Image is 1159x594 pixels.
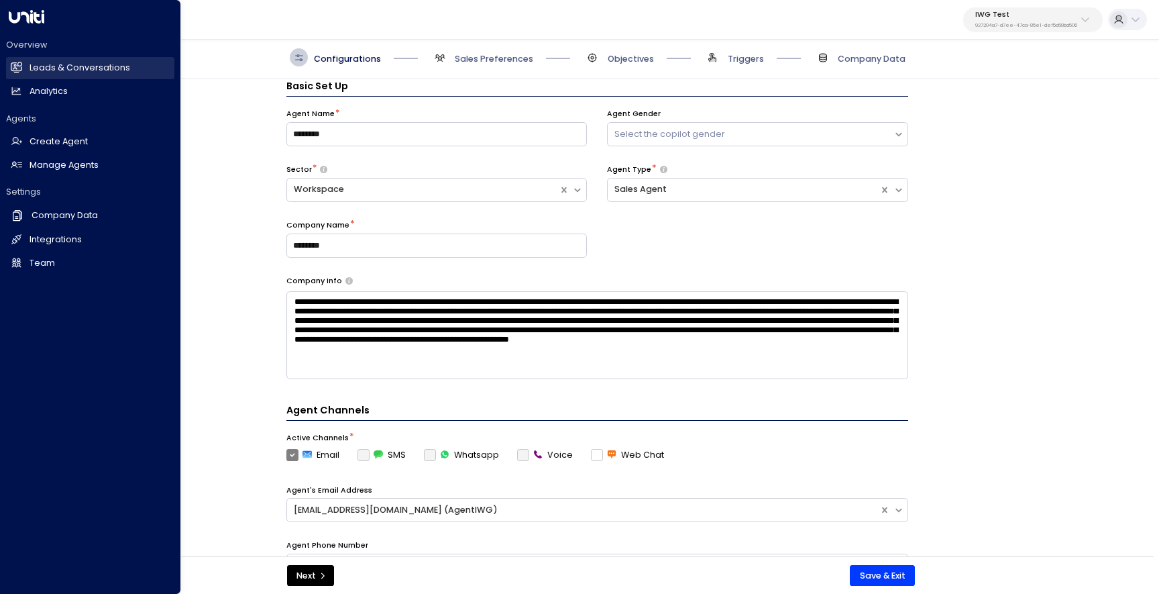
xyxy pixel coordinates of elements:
[850,565,915,587] button: Save & Exit
[6,154,174,177] a: Manage Agents
[286,220,349,231] label: Company Name
[6,229,174,251] a: Integrations
[6,131,174,153] a: Create Agent
[286,433,349,444] label: Active Channels
[30,159,99,172] h2: Manage Agents
[30,257,55,270] h2: Team
[975,11,1077,19] p: IWG Test
[660,166,667,174] button: Select whether your copilot will handle inquiries directly from leads or from brokers representin...
[320,166,327,174] button: Select whether your copilot will handle inquiries directly from leads or from brokers representin...
[314,53,381,65] span: Configurations
[614,183,873,196] div: Sales Agent
[607,109,661,119] label: Agent Gender
[963,7,1103,32] button: IWG Test927204a7-d7ee-47ca-85e1-def5a58ba506
[607,164,651,175] label: Agent Type
[6,81,174,103] a: Analytics
[6,204,174,227] a: Company Data
[294,504,873,517] div: [EMAIL_ADDRESS][DOMAIN_NAME] (AgentIWG)
[608,53,654,65] span: Objectives
[30,62,130,75] h2: Leads & Conversations
[287,565,334,587] button: Next
[838,53,905,65] span: Company Data
[286,403,908,421] h4: Agent Channels
[424,449,499,461] div: To activate this channel, please go to the Integrations page
[6,186,174,198] h2: Settings
[286,79,908,97] h3: Basic Set Up
[286,164,312,175] label: Sector
[32,209,98,222] h2: Company Data
[286,276,342,287] label: Company Info
[357,449,406,461] label: SMS
[6,57,174,79] a: Leads & Conversations
[6,252,174,275] a: Team
[294,183,552,196] div: Workspace
[728,53,764,65] span: Triggers
[6,113,174,125] h2: Agents
[6,39,174,51] h2: Overview
[517,449,573,461] div: To activate this channel, please go to the Integrations page
[357,449,406,461] div: To activate this channel, please go to the Integrations page
[591,449,664,461] label: Web Chat
[345,277,353,285] button: Provide a brief overview of your company, including your industry, products or services, and any ...
[455,53,533,65] span: Sales Preferences
[30,136,88,148] h2: Create Agent
[614,128,887,141] div: Select the copilot gender
[30,234,82,246] h2: Integrations
[30,85,68,98] h2: Analytics
[424,449,499,461] label: Whatsapp
[286,540,368,551] label: Agent Phone Number
[286,109,335,119] label: Agent Name
[286,449,339,461] label: Email
[286,485,372,496] label: Agent's Email Address
[517,449,573,461] label: Voice
[975,23,1077,28] p: 927204a7-d7ee-47ca-85e1-def5a58ba506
